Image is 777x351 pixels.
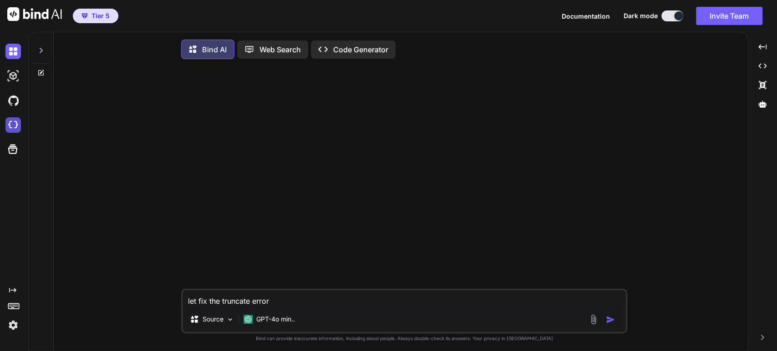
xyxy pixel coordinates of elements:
img: githubDark [5,93,21,108]
span: Dark mode [624,11,658,20]
button: Documentation [562,11,610,21]
img: premium [81,13,88,19]
p: Source [203,315,223,324]
span: Tier 5 [91,11,110,20]
textarea: let fix the truncate error [183,290,626,306]
button: premiumTier 5 [73,9,118,23]
p: GPT-4o min.. [256,315,295,324]
p: Web Search [259,44,301,55]
img: darkChat [5,44,21,59]
p: Code Generator [333,44,388,55]
img: attachment [588,314,599,325]
img: settings [5,317,21,333]
span: Documentation [562,12,610,20]
img: GPT-4o mini [244,315,253,324]
img: cloudideIcon [5,117,21,133]
img: darkAi-studio [5,68,21,84]
p: Bind can provide inaccurate information, including about people. Always double-check its answers.... [181,335,627,342]
img: Bind AI [7,7,62,21]
button: Invite Team [696,7,762,25]
p: Bind AI [202,44,227,55]
img: icon [606,315,615,324]
img: Pick Models [226,316,234,323]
